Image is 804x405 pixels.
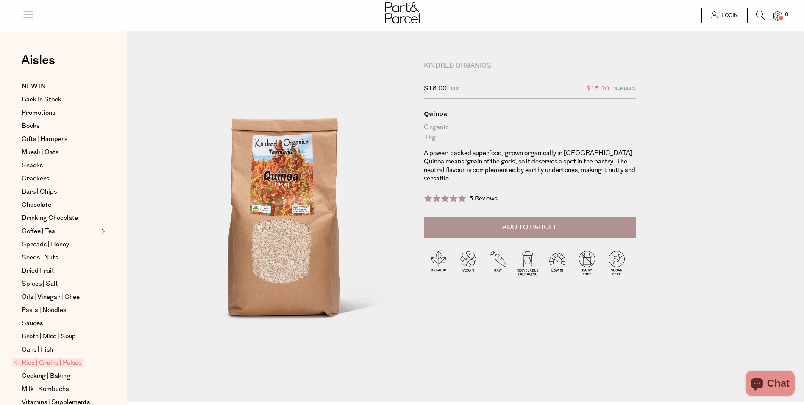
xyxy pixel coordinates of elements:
a: Aisles [21,54,55,75]
span: Crackers [22,174,49,184]
a: Cooking | Baking [22,371,99,381]
button: Add to Parcel [424,217,636,238]
a: Seeds | Nuts [22,253,99,263]
a: Milk | Kombucha [22,384,99,394]
span: Cans | Fish [22,345,53,355]
a: Chocolate [22,200,99,210]
a: Crackers [22,174,99,184]
span: Gifts | Hampers [22,134,67,144]
span: $15.10 [586,83,609,94]
span: Members [613,83,636,94]
a: Books [22,121,99,131]
inbox-online-store-chat: Shopify online store chat [743,371,797,398]
span: Oils | Vinegar | Ghee [22,292,80,302]
a: NEW IN [22,82,99,92]
a: Broth | Miso | Soup [22,332,99,342]
span: $16.00 [424,83,447,94]
a: Gifts | Hampers [22,134,99,144]
span: Aisles [21,51,55,70]
img: P_P-ICONS-Live_Bec_V11_Raw.svg [483,248,513,278]
span: Spreads | Honey [22,239,69,250]
img: Quinoa [153,65,411,370]
a: Promotions [22,108,99,118]
span: Coffee | Tea [22,226,55,236]
span: Drinking Chocolate [22,213,78,223]
span: Books [22,121,39,131]
p: A power-packed superfood, grown organically in [GEOGRAPHIC_DATA]. Quinoa means ‘grain of the gods... [424,149,636,183]
button: Expand/Collapse Coffee | Tea [99,226,105,236]
img: P_P-ICONS-Live_Bec_V11_Low_Gi.svg [542,248,572,278]
a: Coffee | Tea [22,226,99,236]
span: Promotions [22,108,55,118]
a: Dried Fruit [22,266,99,276]
img: P_P-ICONS-Live_Bec_V11_Sugar_Free.svg [602,248,632,278]
span: Cooking | Baking [22,371,70,381]
span: Spices | Salt [22,279,58,289]
span: Snacks [22,160,43,171]
img: Part&Parcel [385,2,420,23]
span: Bars | Chips [22,187,57,197]
a: Rice | Grains | Pulses [14,358,99,368]
a: Cans | Fish [22,345,99,355]
div: Kindred Organics [424,62,636,70]
img: P_P-ICONS-Live_Bec_V11_Dairy_Free.svg [572,248,602,278]
img: P_P-ICONS-Live_Bec_V11_Vegan.svg [453,248,483,278]
a: Back In Stock [22,95,99,105]
span: NEW IN [22,82,46,92]
span: Rice | Grains | Pulses [12,358,83,367]
span: Muesli | Oats [22,147,58,157]
span: Back In Stock [22,95,61,105]
span: 5 Reviews [469,194,498,203]
span: RRP [451,83,460,94]
span: Seeds | Nuts [22,253,58,263]
img: P_P-ICONS-Live_Bec_V11_Recyclable_Packaging.svg [513,248,542,278]
span: Add to Parcel [502,222,558,232]
span: 0 [783,11,790,19]
span: Chocolate [22,200,51,210]
a: Spices | Salt [22,279,99,289]
a: Login [701,8,748,23]
span: Login [719,12,738,19]
div: Organic 1kg [424,122,636,143]
a: Snacks [22,160,99,171]
span: Dried Fruit [22,266,54,276]
span: Milk | Kombucha [22,384,69,394]
div: Quinoa [424,110,636,118]
a: Drinking Chocolate [22,213,99,223]
a: Muesli | Oats [22,147,99,157]
span: Pasta | Noodles [22,305,66,315]
a: 0 [773,11,782,20]
a: Bars | Chips [22,187,99,197]
img: P_P-ICONS-Live_Bec_V11_Organic.svg [424,248,453,278]
a: Spreads | Honey [22,239,99,250]
a: Pasta | Noodles [22,305,99,315]
span: Sauces [22,318,43,329]
a: Sauces [22,318,99,329]
span: Broth | Miso | Soup [22,332,76,342]
a: Oils | Vinegar | Ghee [22,292,99,302]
